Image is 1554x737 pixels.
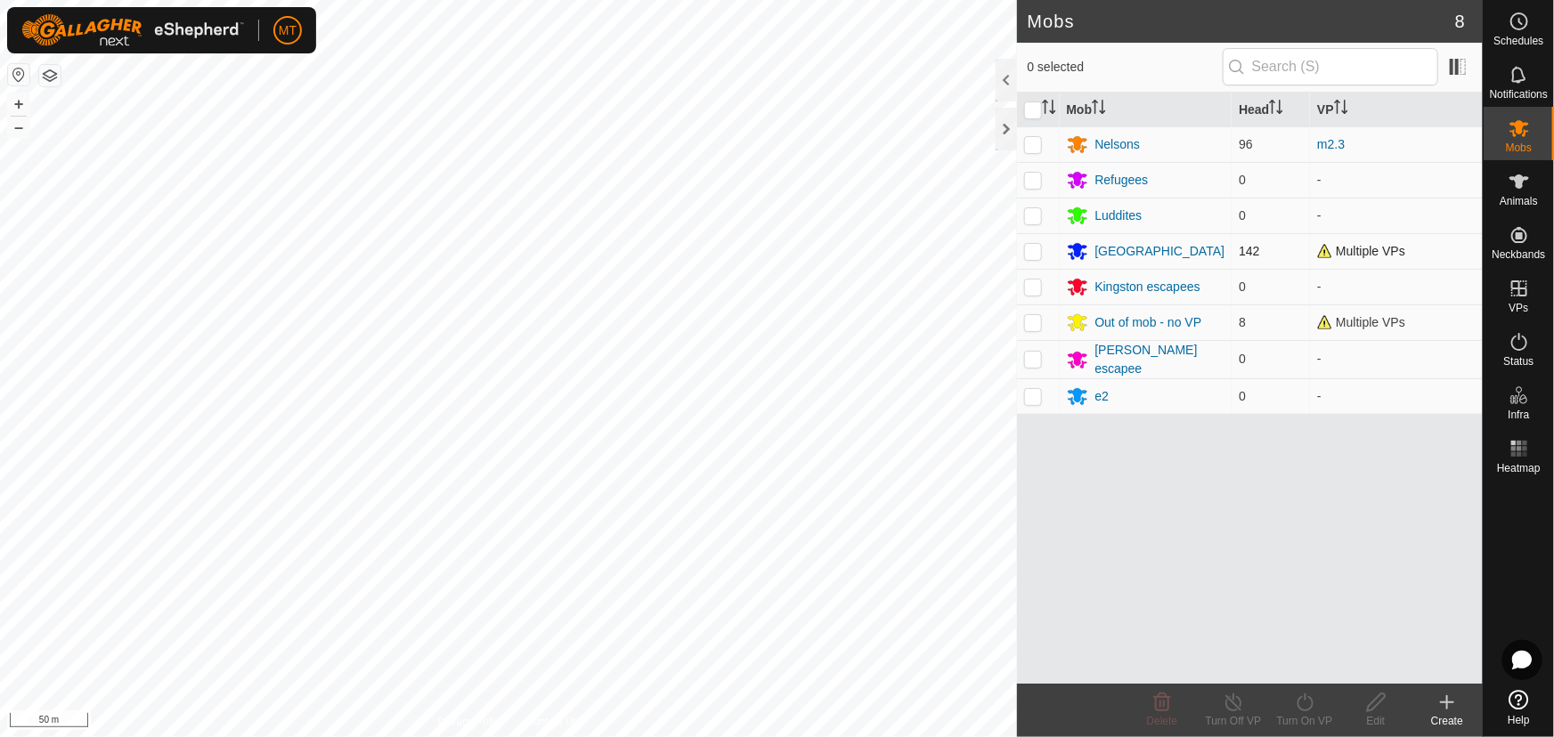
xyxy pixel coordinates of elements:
[1493,36,1543,46] span: Schedules
[1198,713,1269,729] div: Turn Off VP
[1239,244,1259,258] span: 142
[1506,142,1532,153] span: Mobs
[1269,713,1340,729] div: Turn On VP
[1492,249,1545,260] span: Neckbands
[1239,352,1246,366] span: 0
[1095,242,1225,261] div: [GEOGRAPHIC_DATA]
[1269,102,1283,117] p-sorticon: Activate to sort
[1095,135,1141,154] div: Nelsons
[1095,387,1110,406] div: e2
[525,714,578,730] a: Contact Us
[1317,244,1405,258] span: Multiple VPs
[1317,137,1345,151] a: m2.3
[1239,173,1246,187] span: 0
[1092,102,1106,117] p-sorticon: Activate to sort
[8,93,29,115] button: +
[1310,93,1483,127] th: VP
[1095,207,1143,225] div: Luddites
[1095,278,1200,296] div: Kingston escapees
[1239,279,1246,294] span: 0
[1500,196,1538,207] span: Animals
[1239,389,1246,403] span: 0
[1503,356,1534,367] span: Status
[8,117,29,138] button: –
[1095,171,1149,190] div: Refugees
[1455,8,1465,35] span: 8
[1239,315,1246,329] span: 8
[1147,715,1178,727] span: Delete
[1042,102,1056,117] p-sorticon: Activate to sort
[1490,89,1548,100] span: Notifications
[1310,162,1483,198] td: -
[1484,683,1554,733] a: Help
[39,65,61,86] button: Map Layers
[1317,315,1405,329] span: Multiple VPs
[1412,713,1483,729] div: Create
[1223,48,1438,85] input: Search (S)
[279,21,297,40] span: MT
[1095,313,1202,332] div: Out of mob - no VP
[8,64,29,85] button: Reset Map
[1310,378,1483,414] td: -
[1060,93,1233,127] th: Mob
[1310,340,1483,378] td: -
[1334,102,1348,117] p-sorticon: Activate to sort
[21,14,244,46] img: Gallagher Logo
[1310,269,1483,304] td: -
[1508,409,1529,420] span: Infra
[1028,11,1455,32] h2: Mobs
[1095,341,1225,378] div: [PERSON_NAME] escapee
[438,714,505,730] a: Privacy Policy
[1497,463,1541,474] span: Heatmap
[1508,715,1530,725] span: Help
[1310,198,1483,233] td: -
[1028,58,1223,77] span: 0 selected
[1239,208,1246,223] span: 0
[1509,303,1528,313] span: VPs
[1340,713,1412,729] div: Edit
[1239,137,1253,151] span: 96
[1232,93,1310,127] th: Head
